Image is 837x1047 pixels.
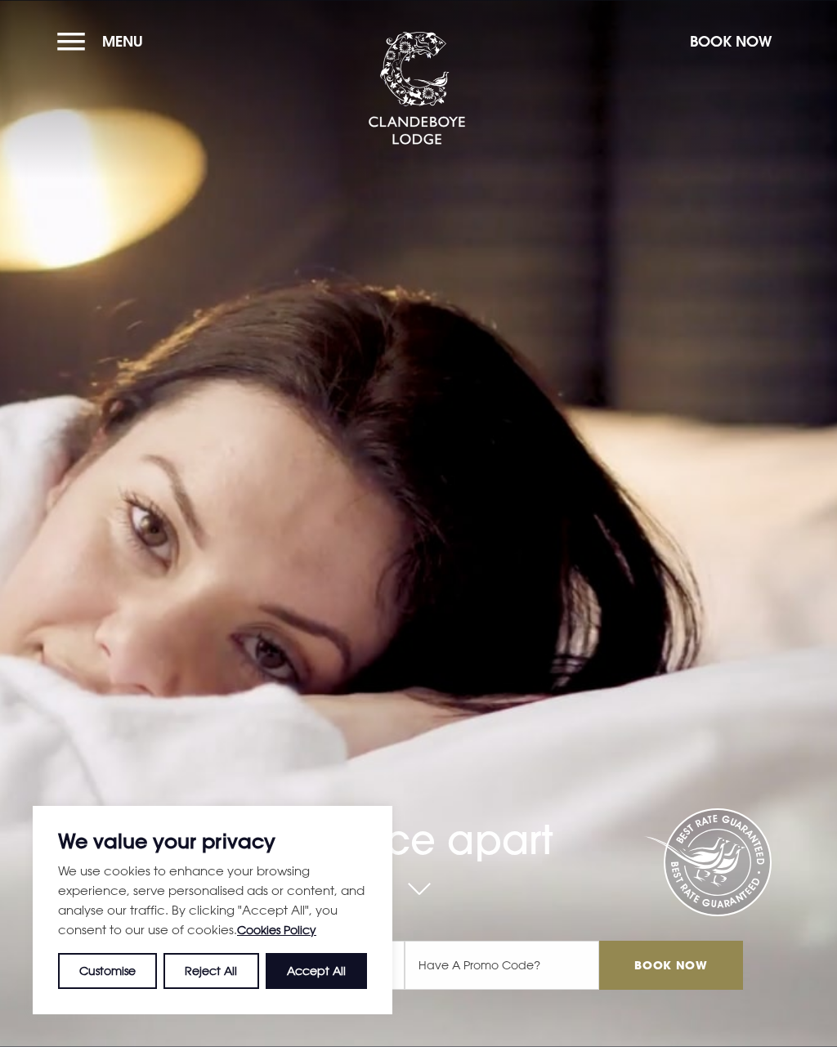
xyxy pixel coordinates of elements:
button: Accept All [266,953,367,989]
h1: A place apart [94,754,743,864]
input: Book Now [599,941,743,990]
img: Clandeboye Lodge [368,32,466,146]
button: Book Now [682,24,780,59]
div: We value your privacy [33,806,392,1014]
button: Menu [57,24,151,59]
button: Reject All [163,953,258,989]
span: Menu [102,32,143,51]
p: We use cookies to enhance your browsing experience, serve personalised ads or content, and analys... [58,861,367,940]
p: We value your privacy [58,831,367,851]
a: Cookies Policy [237,923,316,937]
button: Customise [58,953,157,989]
input: Have A Promo Code? [405,941,599,990]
